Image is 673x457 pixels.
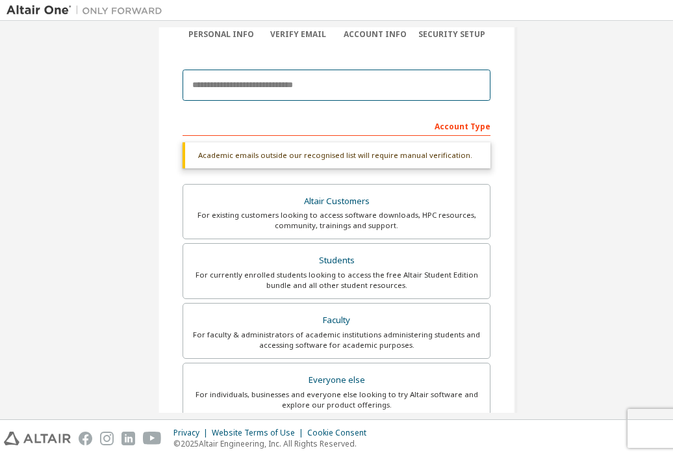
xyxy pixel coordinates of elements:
div: Personal Info [183,29,260,40]
img: linkedin.svg [121,432,135,445]
div: For currently enrolled students looking to access the free Altair Student Edition bundle and all ... [191,270,482,291]
div: Faculty [191,311,482,330]
img: facebook.svg [79,432,92,445]
div: Everyone else [191,371,482,389]
div: Website Terms of Use [212,428,307,438]
img: youtube.svg [143,432,162,445]
div: For existing customers looking to access software downloads, HPC resources, community, trainings ... [191,210,482,231]
div: Privacy [173,428,212,438]
div: Account Info [336,29,414,40]
div: Security Setup [414,29,491,40]
div: For faculty & administrators of academic institutions administering students and accessing softwa... [191,330,482,350]
div: Cookie Consent [307,428,374,438]
img: Altair One [6,4,169,17]
div: Verify Email [260,29,337,40]
div: Academic emails outside our recognised list will require manual verification. [183,142,490,168]
div: Account Type [183,115,490,136]
div: Altair Customers [191,192,482,211]
img: altair_logo.svg [4,432,71,445]
div: For individuals, businesses and everyone else looking to try Altair software and explore our prod... [191,389,482,410]
img: instagram.svg [100,432,114,445]
div: Students [191,252,482,270]
p: © 2025 Altair Engineering, Inc. All Rights Reserved. [173,438,374,449]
